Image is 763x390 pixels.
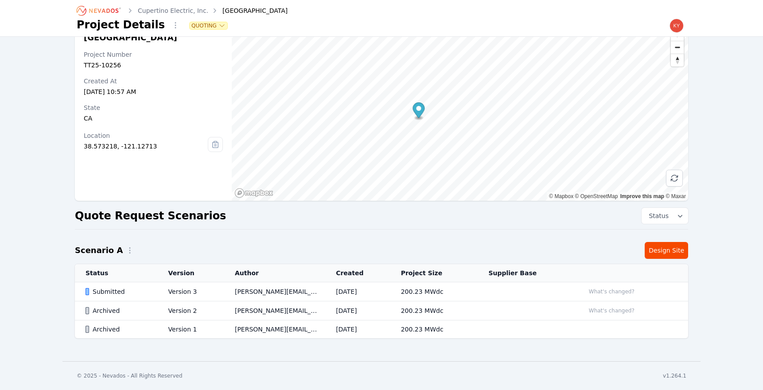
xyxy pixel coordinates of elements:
[158,282,224,301] td: Version 3
[158,264,224,282] th: Version
[670,19,684,33] img: kyle.macdougall@nevados.solar
[666,193,686,199] a: Maxar
[190,22,227,29] button: Quoting
[75,264,158,282] th: Status
[620,193,664,199] a: Improve this map
[325,264,390,282] th: Created
[84,103,223,112] div: State
[671,54,684,66] button: Reset bearing to north
[390,320,478,339] td: 200.23 MWdc
[585,287,638,296] button: What's changed?
[84,87,223,96] div: [DATE] 10:57 AM
[549,193,573,199] a: Mapbox
[390,282,478,301] td: 200.23 MWdc
[325,282,390,301] td: [DATE]
[84,114,223,123] div: CA
[75,320,688,339] tr: ArchivedVersion 1[PERSON_NAME][EMAIL_ADDRESS][PERSON_NAME][DOMAIN_NAME][DATE]200.23 MWdc
[224,320,325,339] td: [PERSON_NAME][EMAIL_ADDRESS][PERSON_NAME][DOMAIN_NAME]
[325,301,390,320] td: [DATE]
[325,320,390,339] td: [DATE]
[575,193,618,199] a: OpenStreetMap
[478,264,574,282] th: Supplier Base
[390,301,478,320] td: 200.23 MWdc
[84,131,208,140] div: Location
[84,77,223,86] div: Created At
[86,306,153,315] div: Archived
[84,50,223,59] div: Project Number
[77,4,288,18] nav: Breadcrumb
[77,18,165,32] h1: Project Details
[585,306,638,316] button: What's changed?
[84,32,223,43] h2: [GEOGRAPHIC_DATA]
[224,264,325,282] th: Author
[86,325,153,334] div: Archived
[138,6,208,15] a: Cupertino Electric, Inc.
[75,282,688,301] tr: SubmittedVersion 3[PERSON_NAME][EMAIL_ADDRESS][PERSON_NAME][DOMAIN_NAME][DATE]200.23 MWdcWhat's c...
[84,142,208,151] div: 38.573218, -121.12713
[413,102,424,121] div: Map marker
[75,244,123,257] h2: Scenario A
[75,301,688,320] tr: ArchivedVersion 2[PERSON_NAME][EMAIL_ADDRESS][PERSON_NAME][DOMAIN_NAME][DATE]200.23 MWdcWhat's ch...
[75,209,226,223] h2: Quote Request Scenarios
[390,264,478,282] th: Project Size
[645,242,688,259] a: Design Site
[158,301,224,320] td: Version 2
[84,61,223,70] div: TT25-10256
[234,188,273,198] a: Mapbox homepage
[642,208,688,224] button: Status
[77,372,183,379] div: © 2025 - Nevados - All Rights Reserved
[86,287,153,296] div: Submitted
[224,282,325,301] td: [PERSON_NAME][EMAIL_ADDRESS][PERSON_NAME][DOMAIN_NAME]
[232,23,688,201] canvas: Map
[210,6,288,15] div: [GEOGRAPHIC_DATA]
[663,372,686,379] div: v1.264.1
[671,41,684,54] button: Zoom out
[158,320,224,339] td: Version 1
[224,301,325,320] td: [PERSON_NAME][EMAIL_ADDRESS][PERSON_NAME][DOMAIN_NAME]
[645,211,669,220] span: Status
